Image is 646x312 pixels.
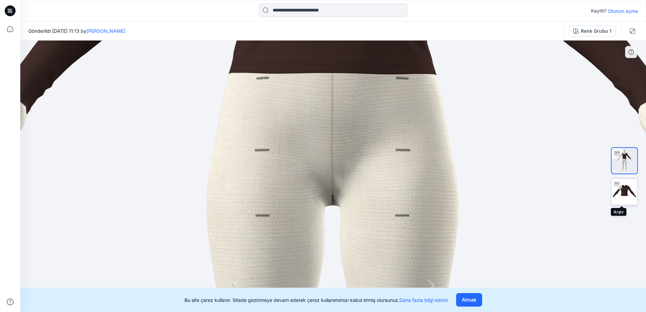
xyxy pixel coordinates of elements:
p: Kayıtlı? [591,7,606,15]
img: Arşiv [611,179,638,205]
p: Oturum açma [608,7,638,15]
img: Arşiv [612,148,637,174]
a: Daha fazla bilgi edinin [399,297,448,303]
button: Renk Grubu 1 [569,26,616,36]
button: Almak [456,293,482,307]
a: [PERSON_NAME] [86,28,125,34]
p: Bu site çerez kullanır. Sitede gezinmeye devam ederek çerez kullanımımızı kabul etmiş olursunuz. [184,296,448,304]
div: Renk Grubu 1 [581,27,612,35]
span: Gönderildi [DATE] 11:13 by [28,27,125,34]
